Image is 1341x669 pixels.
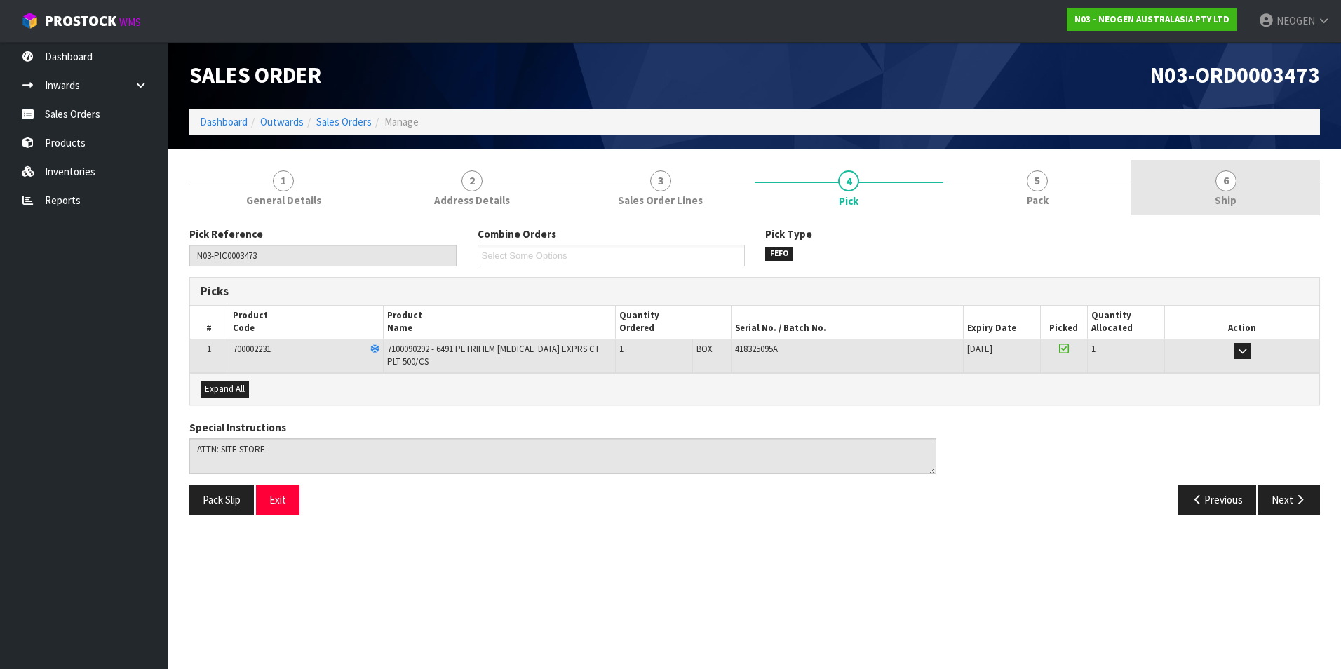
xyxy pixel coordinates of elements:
[765,227,812,241] label: Pick Type
[1258,485,1320,515] button: Next
[1049,322,1078,334] span: Picked
[478,227,556,241] label: Combine Orders
[696,343,713,355] span: BOX
[189,61,321,89] span: Sales Order
[1178,485,1257,515] button: Previous
[201,381,249,398] button: Expand All
[189,420,286,435] label: Special Instructions
[619,343,624,355] span: 1
[384,306,616,339] th: Product Name
[200,115,248,128] a: Dashboard
[189,485,254,515] button: Pack Slip
[963,306,1040,339] th: Expiry Date
[765,247,793,261] span: FEFO
[461,170,483,191] span: 2
[1165,306,1319,339] th: Action
[735,343,778,355] span: 418325095A
[119,15,141,29] small: WMS
[434,193,510,208] span: Address Details
[618,193,703,208] span: Sales Order Lines
[1215,170,1236,191] span: 6
[732,306,964,339] th: Serial No. / Batch No.
[246,193,321,208] span: General Details
[45,12,116,30] span: ProStock
[207,343,211,355] span: 1
[1091,343,1096,355] span: 1
[1276,14,1315,27] span: NEOGEN
[384,115,419,128] span: Manage
[1087,306,1164,339] th: Quantity Allocated
[650,170,671,191] span: 3
[615,306,731,339] th: Quantity Ordered
[189,216,1320,526] span: Pick
[1027,193,1049,208] span: Pack
[370,345,379,354] i: Frozen Goods
[967,343,992,355] span: [DATE]
[189,227,263,241] label: Pick Reference
[1027,170,1048,191] span: 5
[21,12,39,29] img: cube-alt.png
[316,115,372,128] a: Sales Orders
[839,194,858,208] span: Pick
[1150,61,1320,89] span: N03-ORD0003473
[190,306,229,339] th: #
[387,343,600,367] span: 7100090292 - 6491 PETRIFILM [MEDICAL_DATA] EXPRS CT PLT 500/CS
[256,485,299,515] button: Exit
[273,170,294,191] span: 1
[1074,13,1229,25] strong: N03 - NEOGEN AUSTRALASIA PTY LTD
[1215,193,1236,208] span: Ship
[201,285,744,298] h3: Picks
[233,343,271,355] span: 700002231
[205,383,245,395] span: Expand All
[260,115,304,128] a: Outwards
[838,170,859,191] span: 4
[229,306,383,339] th: Product Code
